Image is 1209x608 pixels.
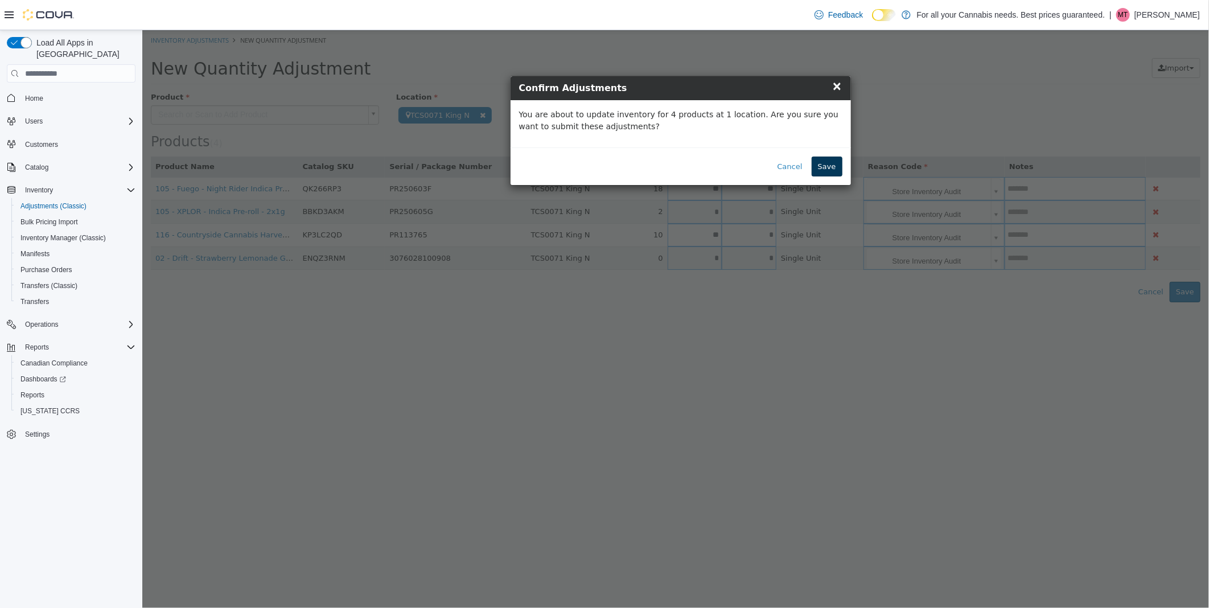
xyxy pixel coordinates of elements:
span: Transfers (Classic) [16,279,135,293]
span: Catalog [25,163,48,172]
span: Customers [25,140,58,149]
span: Reports [25,343,49,352]
button: Cancel [629,126,667,147]
a: Customers [20,138,63,151]
a: Reports [16,388,49,402]
span: Reports [16,388,135,402]
button: Canadian Compliance [11,355,140,371]
a: Settings [20,428,54,441]
span: Settings [20,427,135,441]
a: Dashboards [16,372,71,386]
span: Load All Apps in [GEOGRAPHIC_DATA] [32,37,135,60]
button: Reports [2,339,140,355]
span: Dark Mode [872,21,873,22]
button: Users [2,113,140,129]
button: [US_STATE] CCRS [11,403,140,419]
span: Operations [20,318,135,331]
button: Bulk Pricing Import [11,214,140,230]
span: Users [20,114,135,128]
span: Inventory [25,186,53,195]
span: Inventory Manager (Classic) [16,231,135,245]
a: Home [20,92,48,105]
a: Transfers (Classic) [16,279,82,293]
span: Adjustments (Classic) [16,199,135,213]
button: Reports [11,387,140,403]
a: Manifests [16,247,54,261]
p: | [1109,8,1112,22]
input: Dark Mode [872,9,896,21]
button: Adjustments (Classic) [11,198,140,214]
a: Purchase Orders [16,263,77,277]
a: Canadian Compliance [16,356,92,370]
span: Feedback [828,9,863,20]
span: Settings [25,430,50,439]
span: MT [1118,8,1128,22]
span: Home [20,91,135,105]
button: Customers [2,136,140,153]
span: Operations [25,320,59,329]
button: Catalog [20,161,53,174]
span: Purchase Orders [20,265,72,274]
span: Customers [20,137,135,151]
button: Inventory [2,182,140,198]
button: Manifests [11,246,140,262]
button: Catalog [2,159,140,175]
span: Dashboards [16,372,135,386]
button: Inventory [20,183,57,197]
span: Dashboards [20,375,66,384]
img: Cova [23,9,74,20]
a: Bulk Pricing Import [16,215,83,229]
span: Transfers [16,295,135,309]
a: Adjustments (Classic) [16,199,91,213]
p: You are about to update inventory for 4 products at 1 location. Are you sure you want to submit t... [377,79,700,102]
h4: Confirm Adjustments [377,51,700,65]
button: Transfers [11,294,140,310]
button: Operations [20,318,63,331]
span: Transfers [20,297,49,306]
span: Purchase Orders [16,263,135,277]
span: Washington CCRS [16,404,135,418]
a: Feedback [810,3,867,26]
div: Marko Tamas [1116,8,1130,22]
button: Transfers (Classic) [11,278,140,294]
button: Home [2,89,140,106]
span: Catalog [20,161,135,174]
span: Users [25,117,43,126]
span: Manifests [16,247,135,261]
a: Inventory Manager (Classic) [16,231,110,245]
span: [US_STATE] CCRS [20,406,80,416]
a: Transfers [16,295,54,309]
span: Home [25,94,43,103]
button: Inventory Manager (Classic) [11,230,140,246]
button: Users [20,114,47,128]
span: Bulk Pricing Import [20,217,78,227]
span: Bulk Pricing Import [16,215,135,229]
a: [US_STATE] CCRS [16,404,84,418]
button: Save [669,126,700,147]
span: Adjustments (Classic) [20,202,87,211]
p: [PERSON_NAME] [1134,8,1200,22]
span: × [690,49,700,63]
a: Dashboards [11,371,140,387]
span: Manifests [20,249,50,258]
span: Canadian Compliance [16,356,135,370]
button: Reports [20,340,54,354]
button: Purchase Orders [11,262,140,278]
p: For all your Cannabis needs. Best prices guaranteed. [916,8,1105,22]
span: Reports [20,391,44,400]
span: Canadian Compliance [20,359,88,368]
span: Inventory Manager (Classic) [20,233,106,243]
span: Reports [20,340,135,354]
button: Operations [2,317,140,332]
button: Settings [2,426,140,442]
span: Inventory [20,183,135,197]
span: Transfers (Classic) [20,281,77,290]
nav: Complex example [7,85,135,472]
